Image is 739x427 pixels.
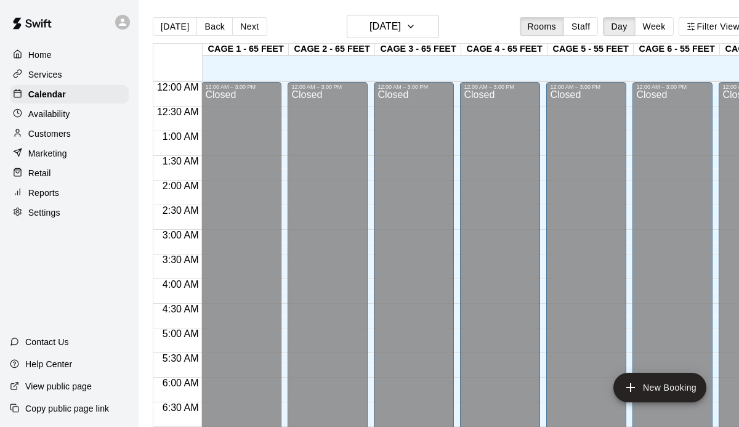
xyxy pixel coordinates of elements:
[636,84,709,90] div: 12:00 AM – 3:00 PM
[10,85,129,104] a: Calendar
[10,144,129,163] a: Marketing
[375,44,461,55] div: CAGE 3 - 65 FEET
[547,44,634,55] div: CAGE 5 - 55 FEET
[464,84,536,90] div: 12:00 AM – 3:00 PM
[160,304,202,314] span: 4:30 AM
[160,230,202,240] span: 3:00 AM
[28,88,66,100] p: Calendar
[160,156,202,166] span: 1:30 AM
[378,84,450,90] div: 12:00 AM – 3:00 PM
[232,17,267,36] button: Next
[563,17,599,36] button: Staff
[25,380,92,392] p: View public page
[28,128,71,140] p: Customers
[10,164,129,182] a: Retail
[634,44,720,55] div: CAGE 6 - 55 FEET
[28,108,70,120] p: Availability
[160,181,202,191] span: 2:00 AM
[205,84,278,90] div: 12:00 AM – 3:00 PM
[160,279,202,290] span: 4:00 AM
[196,17,233,36] button: Back
[160,353,202,364] span: 5:30 AM
[520,17,564,36] button: Rooms
[160,254,202,265] span: 3:30 AM
[28,187,59,199] p: Reports
[160,131,202,142] span: 1:00 AM
[635,17,674,36] button: Week
[291,84,364,90] div: 12:00 AM – 3:00 PM
[25,402,109,415] p: Copy public page link
[28,206,60,219] p: Settings
[25,358,72,370] p: Help Center
[461,44,547,55] div: CAGE 4 - 65 FEET
[347,15,439,38] button: [DATE]
[154,82,202,92] span: 12:00 AM
[160,205,202,216] span: 2:30 AM
[10,184,129,202] a: Reports
[25,336,69,348] p: Contact Us
[28,167,51,179] p: Retail
[369,18,401,35] h6: [DATE]
[613,373,706,402] button: add
[550,84,623,90] div: 12:00 AM – 3:00 PM
[154,107,202,117] span: 12:30 AM
[28,49,52,61] p: Home
[28,68,62,81] p: Services
[203,44,289,55] div: CAGE 1 - 65 FEET
[10,46,129,64] a: Home
[10,65,129,84] a: Services
[160,378,202,388] span: 6:00 AM
[160,328,202,339] span: 5:00 AM
[160,402,202,413] span: 6:30 AM
[289,44,375,55] div: CAGE 2 - 65 FEET
[10,203,129,222] a: Settings
[10,105,129,123] a: Availability
[603,17,635,36] button: Day
[10,124,129,143] a: Customers
[28,147,67,160] p: Marketing
[153,17,197,36] button: [DATE]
